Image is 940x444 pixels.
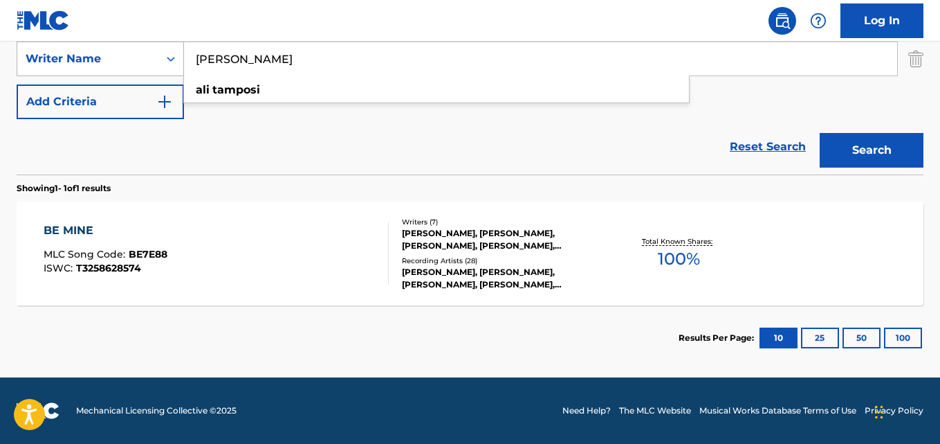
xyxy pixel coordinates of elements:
p: Total Known Shares: [642,236,716,247]
span: BE7E88 [129,248,167,260]
span: ISWC : [44,262,76,274]
img: search [774,12,791,29]
a: Log In [840,3,923,38]
a: Privacy Policy [865,405,923,417]
span: MLC Song Code : [44,248,129,260]
div: Writer Name [26,51,150,67]
iframe: Chat Widget [871,378,940,444]
a: Musical Works Database Terms of Use [699,405,856,417]
span: T3258628574 [76,262,141,274]
a: Public Search [768,7,796,35]
strong: ali [196,83,210,96]
div: Drag [875,391,883,433]
a: Need Help? [562,405,611,417]
strong: tamposi [212,83,260,96]
img: 9d2ae6d4665cec9f34b9.svg [156,94,173,110]
a: The MLC Website [619,405,691,417]
div: BE MINE [44,222,167,239]
a: BE MINEMLC Song Code:BE7E88ISWC:T3258628574Writers (7)[PERSON_NAME], [PERSON_NAME], [PERSON_NAME]... [17,202,923,305]
div: Recording Artists ( 28 ) [402,256,604,266]
img: logo [17,402,59,419]
img: Delete Criterion [908,42,923,76]
img: MLC Logo [17,10,70,30]
button: 25 [801,328,839,348]
span: 100 % [658,247,700,272]
span: Mechanical Licensing Collective © 2025 [76,405,237,417]
div: Writers ( 7 ) [402,217,604,227]
button: Add Criteria [17,85,184,119]
button: Search [820,133,923,168]
button: 50 [842,328,881,348]
img: help [810,12,827,29]
a: Reset Search [723,132,813,162]
button: 10 [759,328,798,348]
p: Results Per Page: [679,332,757,344]
div: Help [804,7,832,35]
button: 100 [884,328,922,348]
div: [PERSON_NAME], [PERSON_NAME], [PERSON_NAME], [PERSON_NAME], [PERSON_NAME] [402,266,604,291]
p: Showing 1 - 1 of 1 results [17,182,111,195]
div: [PERSON_NAME], [PERSON_NAME], [PERSON_NAME], [PERSON_NAME], [PERSON_NAME], [PERSON_NAME], [PERSON... [402,227,604,252]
